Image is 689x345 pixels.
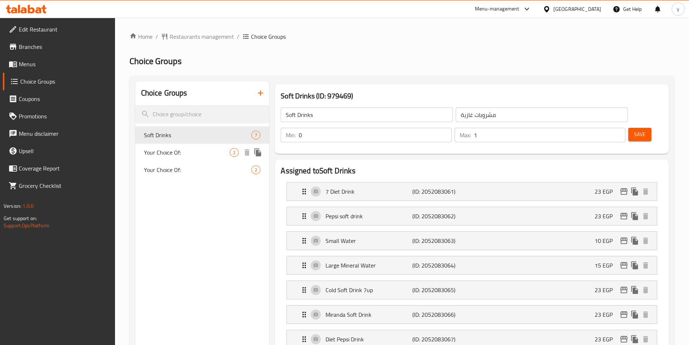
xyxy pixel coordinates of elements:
[251,32,286,41] span: Choice Groups
[281,278,663,302] li: Expand
[281,228,663,253] li: Expand
[553,5,601,13] div: [GEOGRAPHIC_DATA]
[412,236,470,245] p: (ID: 2052083063)
[156,32,158,41] li: /
[286,131,296,139] p: Min:
[412,286,470,294] p: (ID: 2052083065)
[281,179,663,204] li: Expand
[629,235,640,246] button: duplicate
[634,130,646,139] span: Save
[287,182,657,201] div: Expand
[281,165,663,176] h2: Assigned to Soft Drinks
[412,335,470,344] p: (ID: 2052083067)
[618,285,629,295] button: edit
[326,286,412,294] p: Cold Soft Drink 7up
[252,167,260,173] span: 2
[281,253,663,278] li: Expand
[3,125,115,142] a: Menu disclaimer
[251,131,260,139] div: Choices
[412,261,470,270] p: (ID: 2052083064)
[19,25,109,34] span: Edit Restaurant
[595,286,618,294] p: 23 EGP
[3,160,115,177] a: Coverage Report
[595,335,618,344] p: 23 EGP
[412,212,470,220] p: (ID: 2052083062)
[595,310,618,319] p: 23 EGP
[19,112,109,121] span: Promotions
[287,232,657,250] div: Expand
[281,302,663,327] li: Expand
[412,310,470,319] p: (ID: 2052083066)
[135,144,269,161] div: Your Choice Of:2deleteduplicate
[3,55,115,73] a: Menus
[19,129,109,138] span: Menu disclaimer
[287,256,657,274] div: Expand
[4,214,37,223] span: Get support on:
[618,260,629,271] button: edit
[640,211,651,222] button: delete
[629,260,640,271] button: duplicate
[3,142,115,160] a: Upsell
[640,285,651,295] button: delete
[144,131,252,139] span: Soft Drinks
[3,21,115,38] a: Edit Restaurant
[135,161,269,178] div: Your Choice Of:2
[640,186,651,197] button: delete
[629,211,640,222] button: duplicate
[170,32,234,41] span: Restaurants management
[161,32,234,41] a: Restaurants management
[618,334,629,345] button: edit
[4,201,21,211] span: Version:
[629,186,640,197] button: duplicate
[629,285,640,295] button: duplicate
[230,148,239,157] div: Choices
[135,126,269,144] div: Soft Drinks7
[618,235,629,246] button: edit
[3,177,115,194] a: Grocery Checklist
[3,73,115,90] a: Choice Groups
[19,94,109,103] span: Coupons
[475,5,519,13] div: Menu-management
[595,187,618,196] p: 23 EGP
[19,164,109,173] span: Coverage Report
[144,148,230,157] span: Your Choice Of:
[3,38,115,55] a: Branches
[129,53,182,69] span: Choice Groups
[629,334,640,345] button: duplicate
[3,90,115,108] a: Coupons
[135,105,269,123] input: search
[230,149,238,156] span: 2
[287,281,657,299] div: Expand
[677,5,679,13] span: y
[326,212,412,220] p: Pepsi soft drink
[595,261,618,270] p: 15 EGP
[460,131,471,139] p: Max:
[129,32,153,41] a: Home
[326,335,412,344] p: Diet Pepsi Drink
[326,310,412,319] p: Miranda Soft Drink
[281,204,663,228] li: Expand
[618,211,629,222] button: edit
[640,309,651,320] button: delete
[242,147,252,158] button: delete
[20,77,109,86] span: Choice Groups
[144,165,252,174] span: Your Choice Of:
[640,235,651,246] button: delete
[251,165,260,174] div: Choices
[640,334,651,345] button: delete
[412,187,470,196] p: (ID: 2052083061)
[19,181,109,190] span: Grocery Checklist
[326,236,412,245] p: Small Water
[19,42,109,51] span: Branches
[640,260,651,271] button: delete
[3,108,115,125] a: Promotions
[595,236,618,245] p: 10 EGP
[595,212,618,220] p: 23 EGP
[326,187,412,196] p: 7 Diet Drink
[4,221,50,230] a: Support.OpsPlatform
[618,309,629,320] button: edit
[629,309,640,320] button: duplicate
[141,88,187,98] h2: Choice Groups
[252,132,260,139] span: 7
[281,90,663,102] h3: Soft Drinks (ID: 979469)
